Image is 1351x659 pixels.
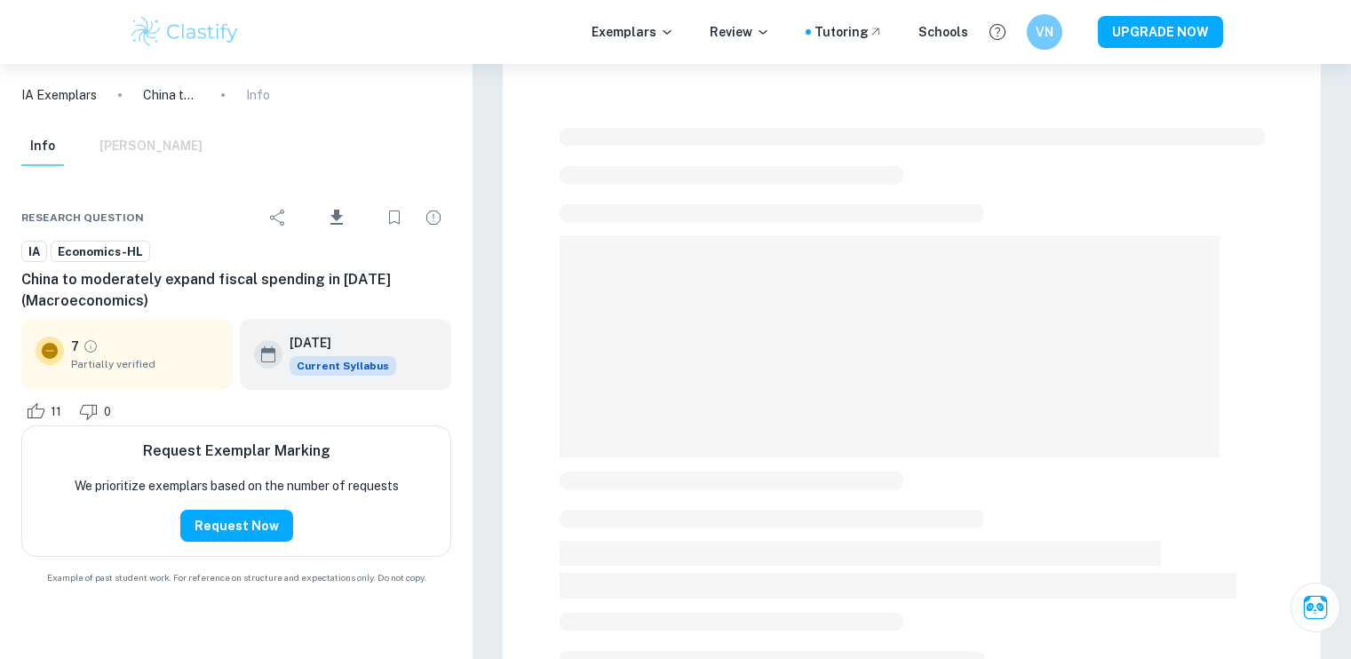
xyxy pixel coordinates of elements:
p: 7 [71,337,79,356]
span: Current Syllabus [290,356,396,376]
span: IA [22,243,46,261]
span: 11 [41,403,71,421]
img: Clastify logo [129,14,242,50]
div: This exemplar is based on the current syllabus. Feel free to refer to it for inspiration/ideas wh... [290,356,396,376]
div: Report issue [416,200,451,235]
span: Research question [21,210,144,226]
a: Tutoring [815,22,883,42]
h6: China to moderately expand fiscal spending in [DATE] (Macroeconomics) [21,269,451,312]
p: Exemplars [592,22,674,42]
button: Ask Clai [1291,583,1340,632]
a: Economics-HL [51,241,150,263]
div: Bookmark [377,200,412,235]
button: VN [1027,14,1062,50]
div: Like [21,397,71,425]
span: Example of past student work. For reference on structure and expectations only. Do not copy. [21,571,451,584]
p: Review [710,22,770,42]
a: IA [21,241,47,263]
button: Info [21,127,64,166]
div: Download [299,195,373,241]
span: 0 [94,403,121,421]
p: China to moderately expand fiscal spending in [DATE] (Macroeconomics) [143,85,200,105]
a: Schools [918,22,968,42]
p: Info [246,85,270,105]
h6: Request Exemplar Marking [143,441,330,462]
button: UPGRADE NOW [1098,16,1223,48]
div: Share [260,200,296,235]
h6: VN [1034,22,1054,42]
a: IA Exemplars [21,85,97,105]
button: Help and Feedback [982,17,1013,47]
a: Grade partially verified [83,338,99,354]
button: Request Now [180,510,293,542]
span: Partially verified [71,356,219,372]
div: Dislike [75,397,121,425]
p: We prioritize exemplars based on the number of requests [75,476,399,496]
h6: [DATE] [290,333,382,353]
span: Economics-HL [52,243,149,261]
